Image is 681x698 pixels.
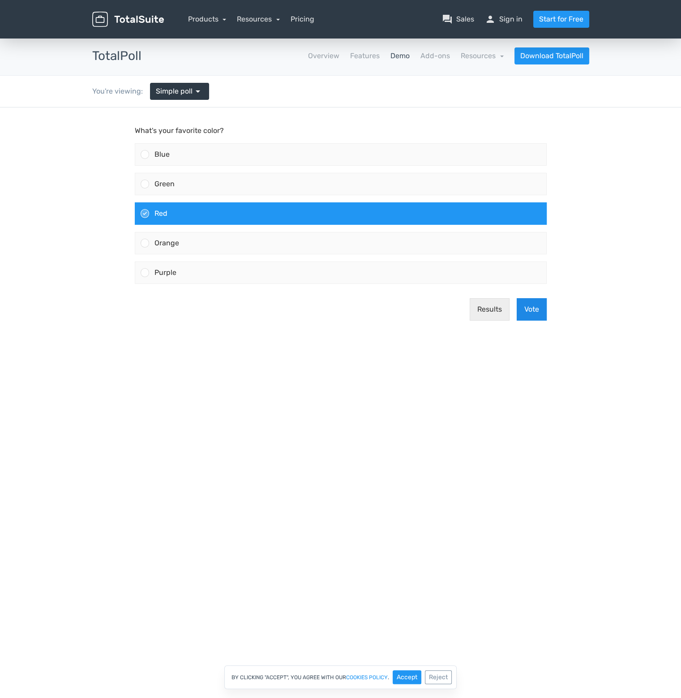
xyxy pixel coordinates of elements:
[224,665,457,689] div: By clicking "Accept", you agree with our .
[291,14,314,25] a: Pricing
[350,51,380,61] a: Features
[156,86,193,97] span: Simple poll
[346,675,388,680] a: cookies policy
[154,102,167,110] span: Red
[188,15,227,23] a: Products
[237,15,280,23] a: Resources
[425,670,452,684] button: Reject
[485,14,496,25] span: person
[150,83,209,100] a: Simple poll arrow_drop_down
[420,51,450,61] a: Add-ons
[92,86,150,97] div: You're viewing:
[390,51,410,61] a: Demo
[154,161,176,169] span: Purple
[470,191,510,213] button: Results
[154,131,179,140] span: Orange
[442,14,453,25] span: question_answer
[533,11,589,28] a: Start for Free
[485,14,523,25] a: personSign in
[442,14,474,25] a: question_answerSales
[514,47,589,64] a: Download TotalPoll
[393,670,421,684] button: Accept
[193,86,203,97] span: arrow_drop_down
[154,43,170,51] span: Blue
[92,49,141,63] h3: TotalPoll
[92,12,164,27] img: TotalSuite for WordPress
[135,18,547,29] p: What's your favorite color?
[154,72,175,81] span: Green
[308,51,339,61] a: Overview
[461,51,504,60] a: Resources
[517,191,547,213] button: Vote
